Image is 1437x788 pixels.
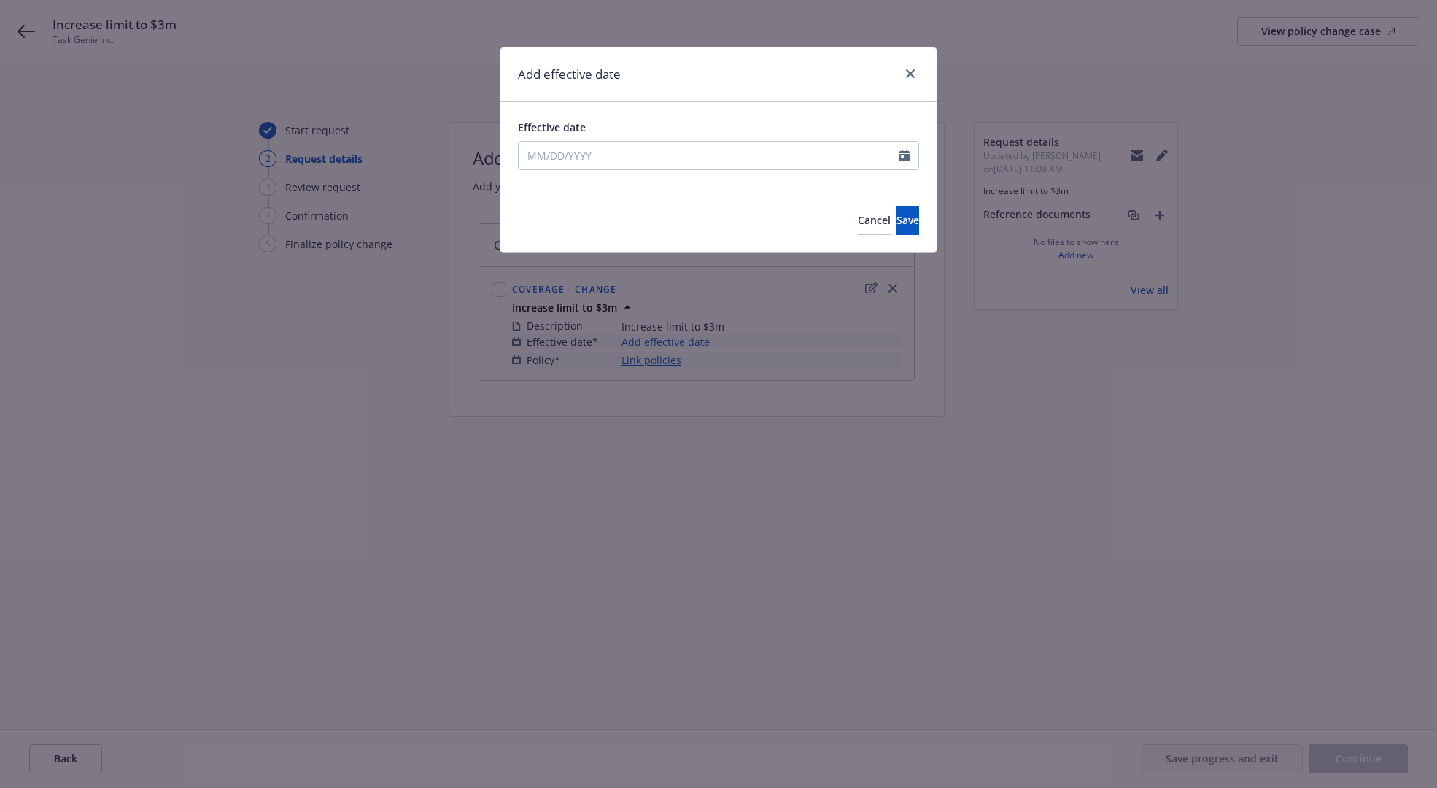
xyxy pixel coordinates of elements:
span: Cancel [858,213,891,227]
span: Save [896,213,919,227]
h1: Add effective date [518,65,621,84]
button: Save [896,206,919,235]
span: Effective date [518,120,586,134]
svg: Calendar [899,150,910,161]
input: MM/DD/YYYY [519,142,899,169]
button: Cancel [858,206,891,235]
a: close [902,65,919,82]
